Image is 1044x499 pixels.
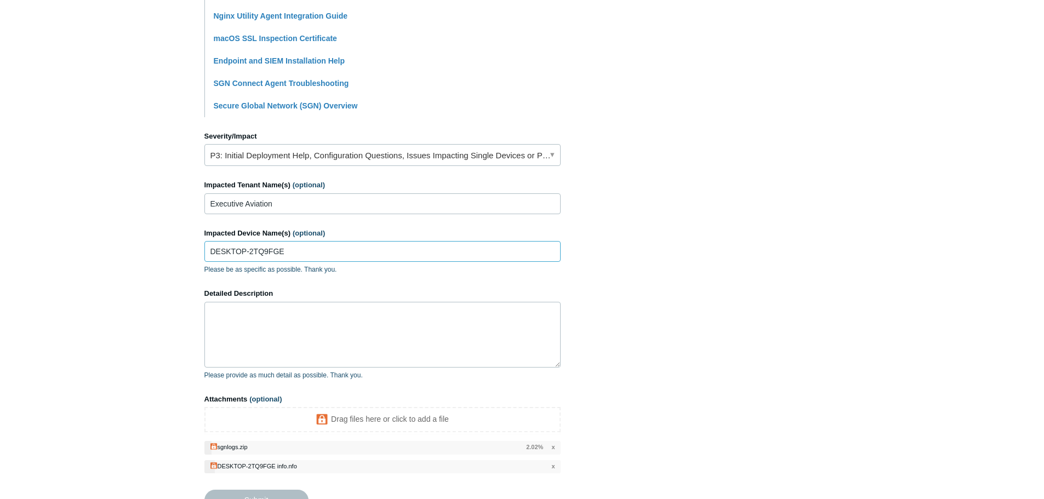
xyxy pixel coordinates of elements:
[204,394,561,405] label: Attachments
[210,443,218,450] img: logo.png
[551,462,555,471] span: x
[214,101,358,110] a: Secure Global Network (SGN) Overview
[214,34,337,43] a: macOS SSL Inspection Certificate
[293,181,325,189] span: (optional)
[214,56,345,65] a: Endpoint and SIEM Installation Help
[204,265,561,274] p: Please be as specific as possible. Thank you.
[204,228,561,239] label: Impacted Device Name(s)
[204,288,561,299] label: Detailed Description
[218,463,297,469] div: DESKTOP-2TQ9FGE info.nfo
[214,12,347,20] a: Nginx Utility Agent Integration Guide
[204,370,561,380] p: Please provide as much detail as possible. Thank you.
[218,444,248,450] div: sgnlogs.zip
[249,395,282,403] span: (optional)
[551,443,555,452] span: x
[204,180,561,191] label: Impacted Tenant Name(s)
[293,229,325,237] span: (optional)
[204,144,561,166] a: P3: Initial Deployment Help, Configuration Questions, Issues Impacting Single Devices or Past Out...
[214,79,349,88] a: SGN Connect Agent Troubleshooting
[526,443,543,452] span: 2.02%
[204,131,561,142] label: Severity/Impact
